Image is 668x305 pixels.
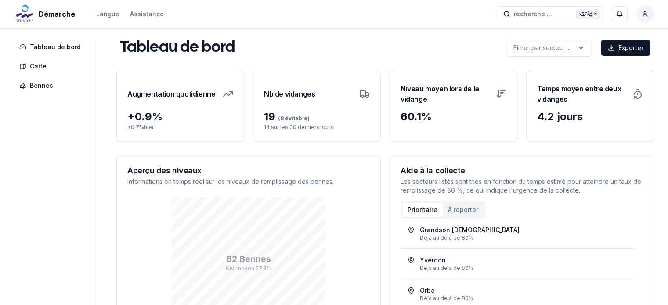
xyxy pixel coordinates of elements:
a: Démarche [14,9,79,19]
a: Bennes [14,78,90,93]
a: OrbeDéjà au delà de 80% [408,286,627,302]
div: + 0.9 % [127,110,233,124]
h1: Tableau de bord [120,39,235,57]
button: À reporter [443,203,484,217]
div: Langue [96,10,119,18]
a: YverdonDéjà au delà de 80% [408,256,627,272]
a: Grandson [DEMOGRAPHIC_DATA]Déjà au delà de 80% [408,226,627,241]
button: Exporter [601,40,650,56]
h3: Nb de vidanges [264,82,315,106]
button: Langue [96,9,119,19]
div: Grandson [DEMOGRAPHIC_DATA] [420,226,520,234]
p: Informations en temps réel sur les niveaux de remplissage des bennes. [127,177,370,186]
div: 4.2 jours [537,110,643,124]
div: Orbe [420,286,435,295]
div: 60.1 % [401,110,506,124]
p: 14 sur les 30 derniers jours [264,124,370,131]
span: Démarche [39,9,75,19]
span: Tableau de bord [30,43,81,51]
button: label [506,39,592,57]
p: Les secteurs listés sont triés en fonction du temps estimé pour atteindre un taux de remplissage ... [401,177,643,195]
h3: Aide à la collecte [401,167,643,175]
a: Carte [14,58,90,74]
h3: Temps moyen entre deux vidanges [537,82,627,106]
div: Déjà au delà de 80% [420,295,627,302]
a: Tableau de bord [14,39,90,55]
span: recherche ... [514,10,552,18]
a: Assistance [130,9,164,19]
h3: Niveau moyen lors de la vidange [401,82,491,106]
button: Prioritaire [402,203,443,217]
img: Démarche Logo [14,4,35,25]
span: (8 évitable) [275,115,310,122]
h3: Augmentation quotidienne [127,82,215,106]
span: Carte [30,62,47,71]
div: Déjà au delà de 80% [420,234,627,241]
p: Filtrer par secteur ... [513,43,571,52]
span: Bennes [30,81,53,90]
div: Yverdon [420,256,446,265]
div: 19 [264,110,370,124]
button: recherche ...Ctrl+K [498,6,603,22]
h3: Aperçu des niveaux [127,167,370,175]
p: + 0.7 % hier [127,124,233,131]
div: Déjà au delà de 80% [420,265,627,272]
